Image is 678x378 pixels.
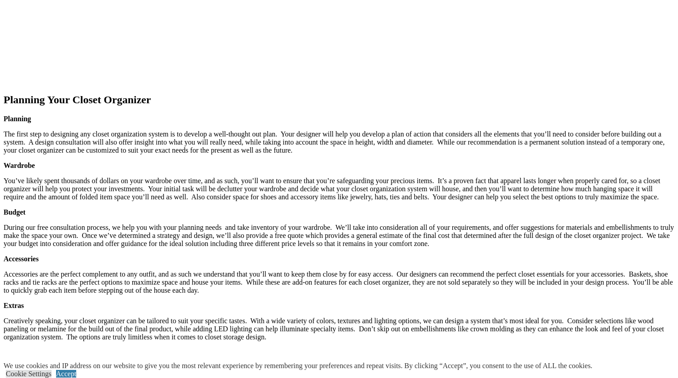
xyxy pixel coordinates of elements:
[4,270,674,294] p: Accessories are the perfect complement to any outfit, and as such we understand that you’ll want ...
[4,302,24,309] strong: Extras
[4,224,674,248] p: During our free consultation process, we help you with your planning needs and take inventory of ...
[4,208,26,216] strong: Budget
[4,362,592,370] div: We use cookies and IP address on our website to give you the most relevant experience by remember...
[56,370,76,378] a: Accept
[4,177,674,201] p: You’ve likely spent thousands of dollars on your wardrobe over time, and as such, you’ll want to ...
[4,162,35,169] strong: Wardrobe
[4,255,39,263] strong: Accessories
[4,115,31,123] strong: Planning
[4,130,674,154] p: The first step to designing any closet organization system is to develop a well-thought out plan....
[4,94,674,106] h2: Planning Your Closet Organizer
[6,370,52,378] a: Cookie Settings
[4,317,674,341] p: Creatively speaking, your closet organizer can be tailored to suit your specific tastes. With a w...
